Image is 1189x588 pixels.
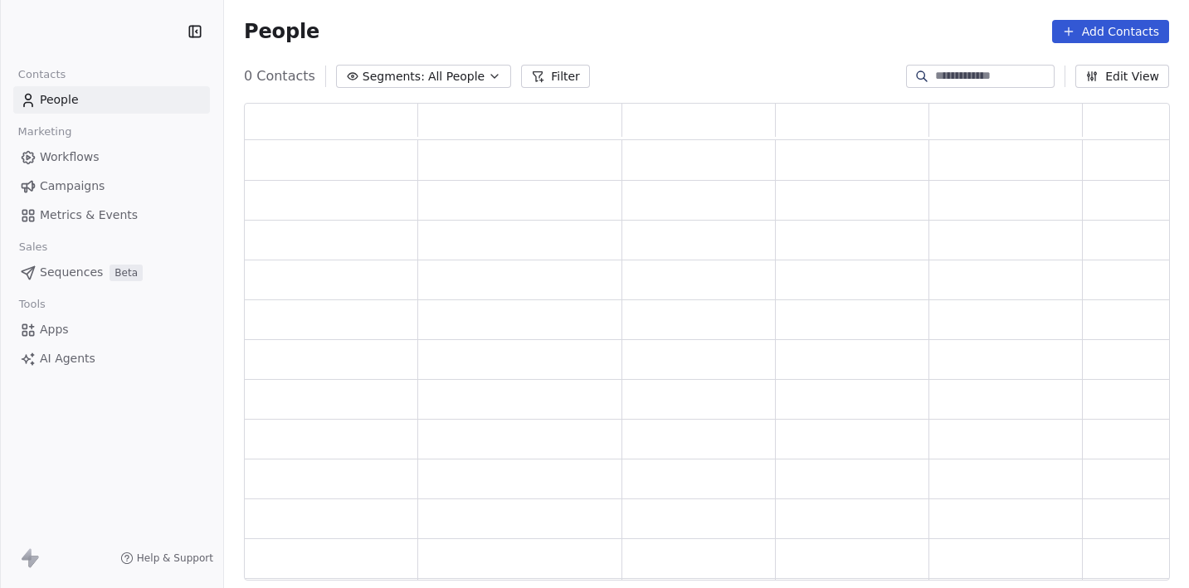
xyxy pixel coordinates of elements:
span: All People [428,68,485,85]
span: 0 Contacts [244,66,315,86]
span: Segments: [363,68,425,85]
a: People [13,86,210,114]
button: Add Contacts [1052,20,1169,43]
span: Help & Support [137,552,213,565]
a: Help & Support [120,552,213,565]
span: AI Agents [40,350,95,367]
a: AI Agents [13,345,210,372]
span: People [40,91,79,109]
span: Contacts [11,62,73,87]
span: Workflows [40,148,100,166]
a: Apps [13,316,210,343]
span: Apps [40,321,69,338]
span: Sales [12,235,55,260]
span: Beta [110,265,143,281]
button: Filter [521,65,590,88]
span: People [244,19,319,44]
a: Workflows [13,143,210,171]
span: Metrics & Events [40,207,138,224]
span: Sequences [40,264,103,281]
button: Edit View [1075,65,1169,88]
span: Marketing [11,119,79,144]
a: Campaigns [13,173,210,200]
a: Metrics & Events [13,202,210,229]
a: SequencesBeta [13,259,210,286]
span: Tools [12,292,52,317]
span: Campaigns [40,177,105,195]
